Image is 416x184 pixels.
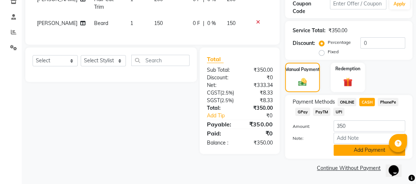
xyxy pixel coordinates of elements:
a: Add Tip [201,112,246,120]
span: 0 % [207,20,216,27]
label: Redemption [335,66,360,72]
span: PayTM [313,108,330,116]
label: Manual Payment [285,66,320,73]
div: ( ) [201,89,240,97]
div: ( ) [201,97,240,104]
div: ₹350.00 [240,139,278,147]
div: Paid: [201,129,240,138]
div: ₹350.00 [240,104,278,112]
iframe: chat widget [386,155,409,177]
div: Net: [201,81,240,89]
span: 2.5% [222,90,233,96]
label: Note: [287,135,328,142]
div: ₹8.33 [240,97,278,104]
span: CASH [359,98,375,106]
div: ₹0 [240,129,278,138]
span: 150 [227,20,235,26]
div: ₹0 [246,112,278,120]
input: Search [131,55,190,66]
div: ₹350.00 [240,120,278,129]
span: Payment Methods [292,98,335,106]
div: Sub Total: [201,66,240,74]
button: Add Payment [334,145,405,156]
span: 0 F [193,20,200,27]
input: Add Note [334,133,405,144]
input: Amount [334,120,405,131]
span: Total [207,55,224,63]
label: Percentage [327,39,351,46]
span: PhonePe [378,98,398,106]
span: SGST [207,97,220,104]
div: Balance : [201,139,240,147]
span: 2.5% [221,97,232,103]
div: Discount: [292,39,315,47]
div: ₹350.00 [240,66,278,74]
span: 1 [130,20,133,26]
div: ₹0 [240,74,278,81]
span: 150 [154,20,163,26]
span: CGST [207,89,220,96]
label: Amount: [287,123,328,130]
img: _cash.svg [296,77,310,87]
div: ₹333.34 [240,81,278,89]
div: Service Total: [292,27,325,34]
span: ONLINE [338,98,356,106]
img: _gift.svg [340,76,356,88]
div: Payable: [201,120,240,129]
span: [PERSON_NAME] [37,20,77,26]
span: Beard [94,20,108,26]
label: Fixed [327,49,338,55]
span: UPI [333,108,344,116]
span: GPay [295,108,310,116]
div: ₹8.33 [240,89,278,97]
div: ₹350.00 [328,27,347,34]
div: Discount: [201,74,240,81]
span: | [203,20,204,27]
a: Continue Without Payment [286,164,411,172]
div: Total: [201,104,240,112]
